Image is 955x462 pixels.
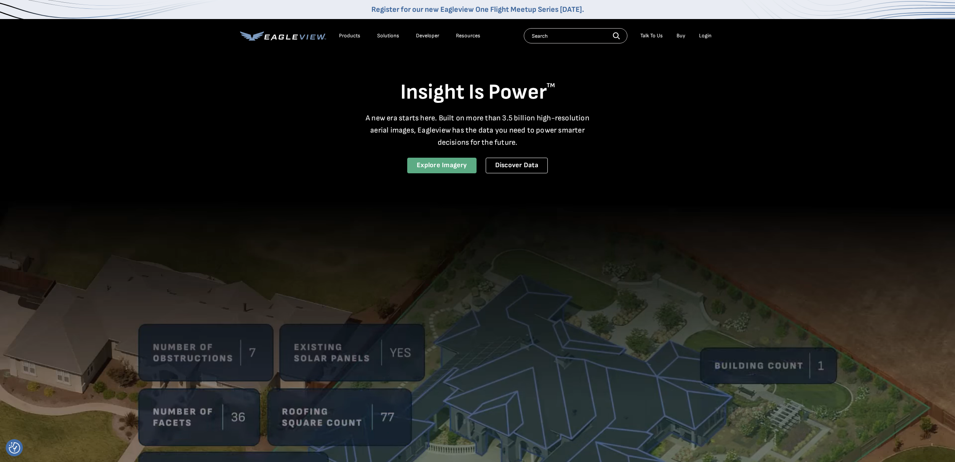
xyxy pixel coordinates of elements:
[699,32,712,39] div: Login
[486,158,548,173] a: Discover Data
[371,5,584,14] a: Register for our new Eagleview One Flight Meetup Series [DATE].
[9,442,20,454] button: Consent Preferences
[456,32,480,39] div: Resources
[9,442,20,454] img: Revisit consent button
[677,32,685,39] a: Buy
[524,28,627,43] input: Search
[339,32,360,39] div: Products
[361,112,594,149] p: A new era starts here. Built on more than 3.5 billion high-resolution aerial images, Eagleview ha...
[240,79,715,106] h1: Insight Is Power
[416,32,439,39] a: Developer
[377,32,399,39] div: Solutions
[547,82,555,89] sup: TM
[640,32,663,39] div: Talk To Us
[407,158,477,173] a: Explore Imagery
